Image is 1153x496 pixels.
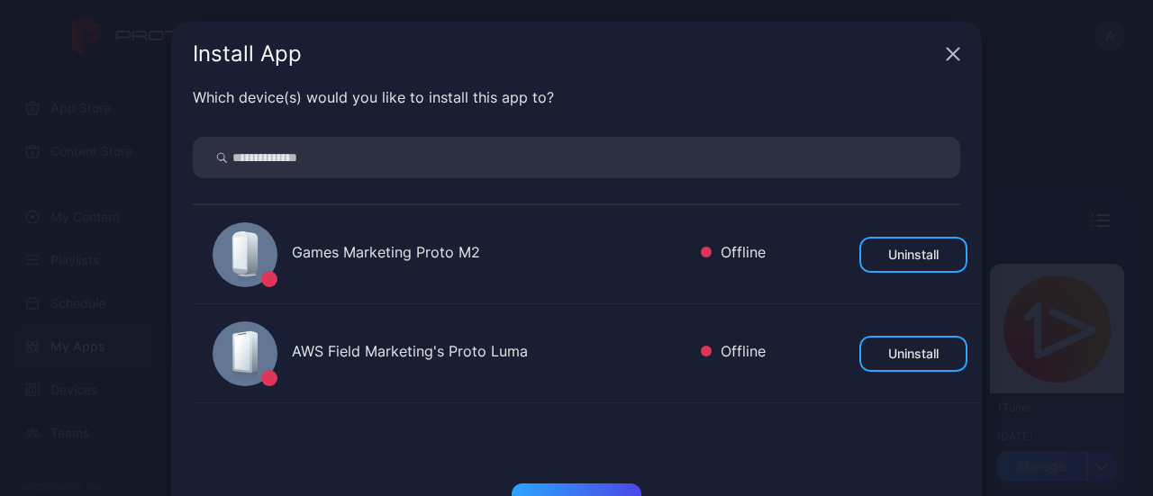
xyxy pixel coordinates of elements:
div: Uninstall [888,347,939,361]
button: Uninstall [859,336,967,372]
div: Offline [701,241,766,267]
div: Which device(s) would you like to install this app to? [193,86,960,108]
div: AWS Field Marketing's Proto Luma [292,340,686,366]
div: Install App [193,43,939,65]
div: Games Marketing Proto M2 [292,241,686,267]
div: Uninstall [888,248,939,262]
div: Offline [701,340,766,366]
button: Uninstall [859,237,967,273]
